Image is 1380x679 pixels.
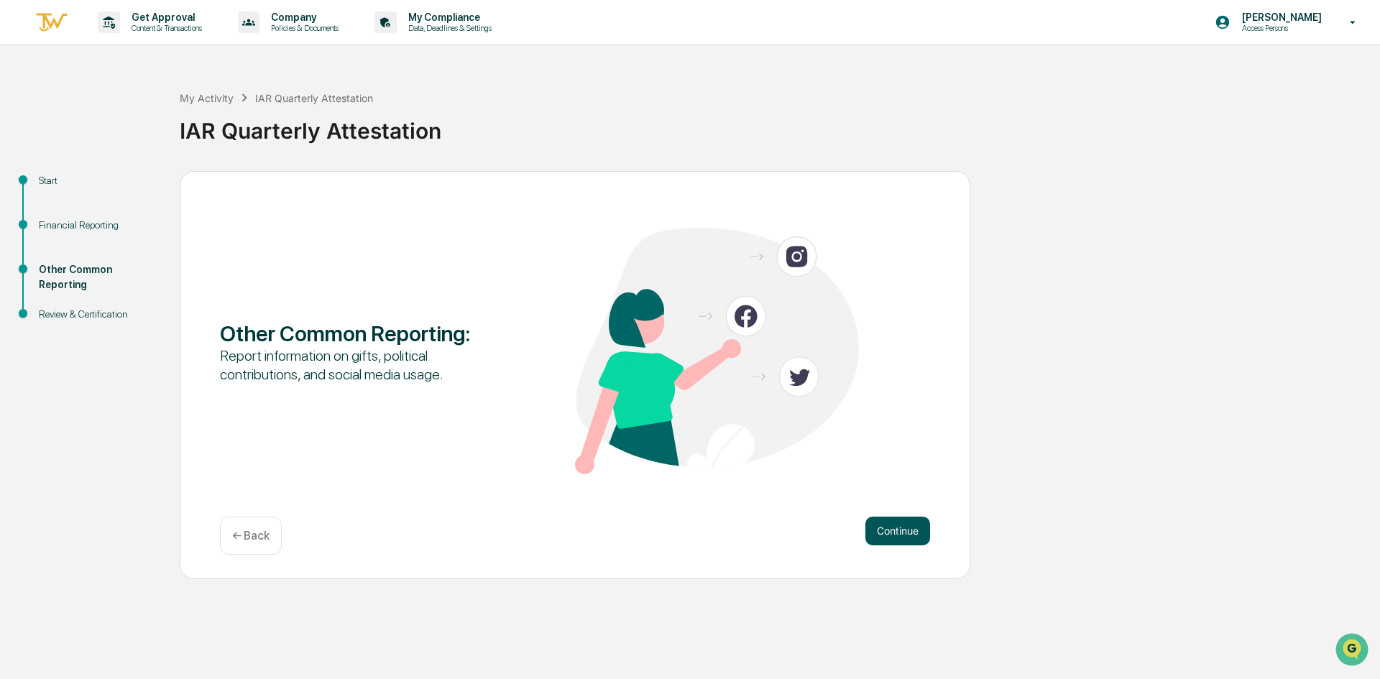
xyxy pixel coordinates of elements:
[143,244,174,254] span: Pylon
[259,23,346,33] p: Policies & Documents
[397,11,499,23] p: My Compliance
[101,243,174,254] a: Powered byPylon
[49,110,236,124] div: Start new chat
[244,114,262,131] button: Start new chat
[1334,632,1373,670] iframe: Open customer support
[180,106,1373,144] div: IAR Quarterly Attestation
[29,208,91,223] span: Data Lookup
[232,529,270,542] p: ← Back
[14,210,26,221] div: 🔎
[180,92,234,104] div: My Activity
[1230,23,1329,33] p: Access Persons
[119,181,178,195] span: Attestations
[259,11,346,23] p: Company
[49,124,182,136] div: We're available if you need us!
[220,320,504,346] div: Other Common Reporting :
[9,203,96,228] a: 🔎Data Lookup
[39,173,157,188] div: Start
[29,181,93,195] span: Preclearance
[255,92,373,104] div: IAR Quarterly Attestation
[9,175,98,201] a: 🖐️Preclearance
[34,11,69,34] img: logo
[98,175,184,201] a: 🗄️Attestations
[39,218,157,233] div: Financial Reporting
[1230,11,1329,23] p: [PERSON_NAME]
[120,11,209,23] p: Get Approval
[220,346,504,384] div: Report information on gifts, political contributions, and social media usage.
[14,110,40,136] img: 1746055101610-c473b297-6a78-478c-a979-82029cc54cd1
[865,517,930,545] button: Continue
[575,228,859,474] img: Other Common Reporting
[104,183,116,194] div: 🗄️
[14,30,262,53] p: How can we help?
[14,183,26,194] div: 🖐️
[39,262,157,292] div: Other Common Reporting
[120,23,209,33] p: Content & Transactions
[397,23,499,33] p: Data, Deadlines & Settings
[39,307,157,322] div: Review & Certification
